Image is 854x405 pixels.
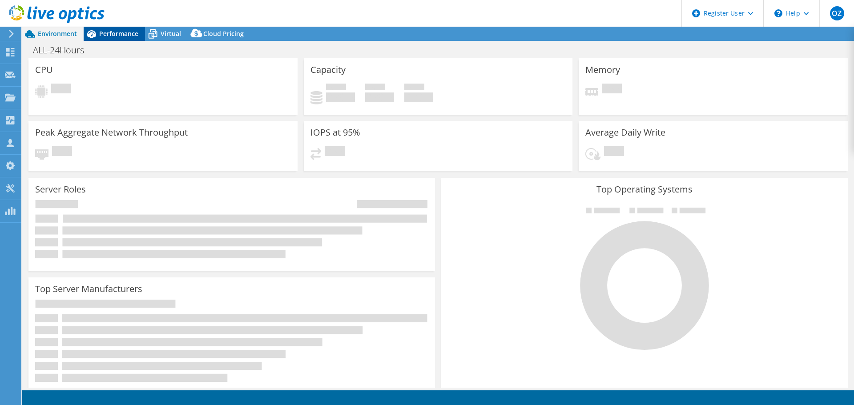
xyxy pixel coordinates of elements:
[604,146,624,158] span: Pending
[38,29,77,38] span: Environment
[203,29,244,38] span: Cloud Pricing
[585,128,665,137] h3: Average Daily Write
[326,84,346,92] span: Used
[830,6,844,20] span: OZ
[326,92,355,102] h4: 0 GiB
[365,92,394,102] h4: 0 GiB
[52,146,72,158] span: Pending
[404,84,424,92] span: Total
[310,128,360,137] h3: IOPS at 95%
[29,45,98,55] h1: ALL-24Hours
[585,65,620,75] h3: Memory
[448,184,841,194] h3: Top Operating Systems
[51,84,71,96] span: Pending
[310,65,346,75] h3: Capacity
[602,84,622,96] span: Pending
[404,92,433,102] h4: 0 GiB
[161,29,181,38] span: Virtual
[35,284,142,294] h3: Top Server Manufacturers
[35,128,188,137] h3: Peak Aggregate Network Throughput
[99,29,138,38] span: Performance
[325,146,345,158] span: Pending
[365,84,385,92] span: Free
[35,184,86,194] h3: Server Roles
[774,9,782,17] svg: \n
[35,65,53,75] h3: CPU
